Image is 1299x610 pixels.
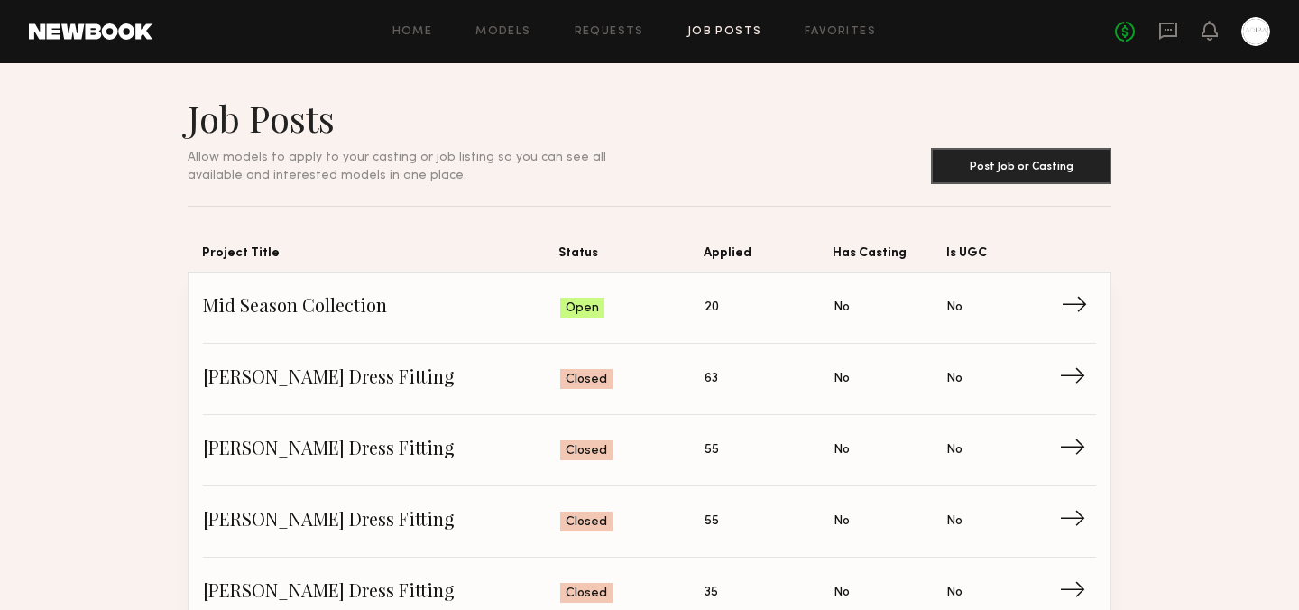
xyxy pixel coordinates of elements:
span: Has Casting [833,243,946,272]
a: Favorites [805,26,876,38]
span: Closed [566,442,607,460]
span: [PERSON_NAME] Dress Fitting [203,508,560,535]
span: No [946,298,963,318]
span: No [946,369,963,389]
a: [PERSON_NAME] Dress FittingClosed63NoNo→ [203,344,1096,415]
span: No [834,298,850,318]
span: Project Title [202,243,558,272]
button: Post Job or Casting [931,148,1111,184]
span: 55 [705,512,719,531]
span: [PERSON_NAME] Dress Fitting [203,579,560,606]
span: Closed [566,513,607,531]
span: No [834,583,850,603]
a: Job Posts [687,26,762,38]
a: Requests [575,26,644,38]
span: No [834,369,850,389]
span: No [946,440,963,460]
a: [PERSON_NAME] Dress FittingClosed55NoNo→ [203,415,1096,486]
span: → [1059,508,1096,535]
a: Home [392,26,433,38]
span: → [1059,437,1096,464]
span: Open [566,300,599,318]
a: [PERSON_NAME] Dress FittingClosed55NoNo→ [203,486,1096,558]
span: Closed [566,585,607,603]
span: [PERSON_NAME] Dress Fitting [203,365,560,393]
span: No [834,512,850,531]
span: No [834,440,850,460]
span: [PERSON_NAME] Dress Fitting [203,437,560,464]
span: Allow models to apply to your casting or job listing so you can see all available and interested ... [188,152,606,181]
span: Closed [566,371,607,389]
span: → [1061,294,1098,321]
span: 63 [705,369,718,389]
h1: Job Posts [188,96,649,141]
span: Mid Season Collection [203,294,560,321]
span: 35 [705,583,718,603]
a: Models [475,26,530,38]
span: No [946,512,963,531]
span: Status [558,243,704,272]
span: Applied [704,243,833,272]
span: No [946,583,963,603]
span: → [1059,365,1096,393]
span: 20 [705,298,719,318]
a: Mid Season CollectionOpen20NoNo→ [203,273,1096,344]
span: 55 [705,440,719,460]
span: → [1059,579,1096,606]
span: Is UGC [946,243,1060,272]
